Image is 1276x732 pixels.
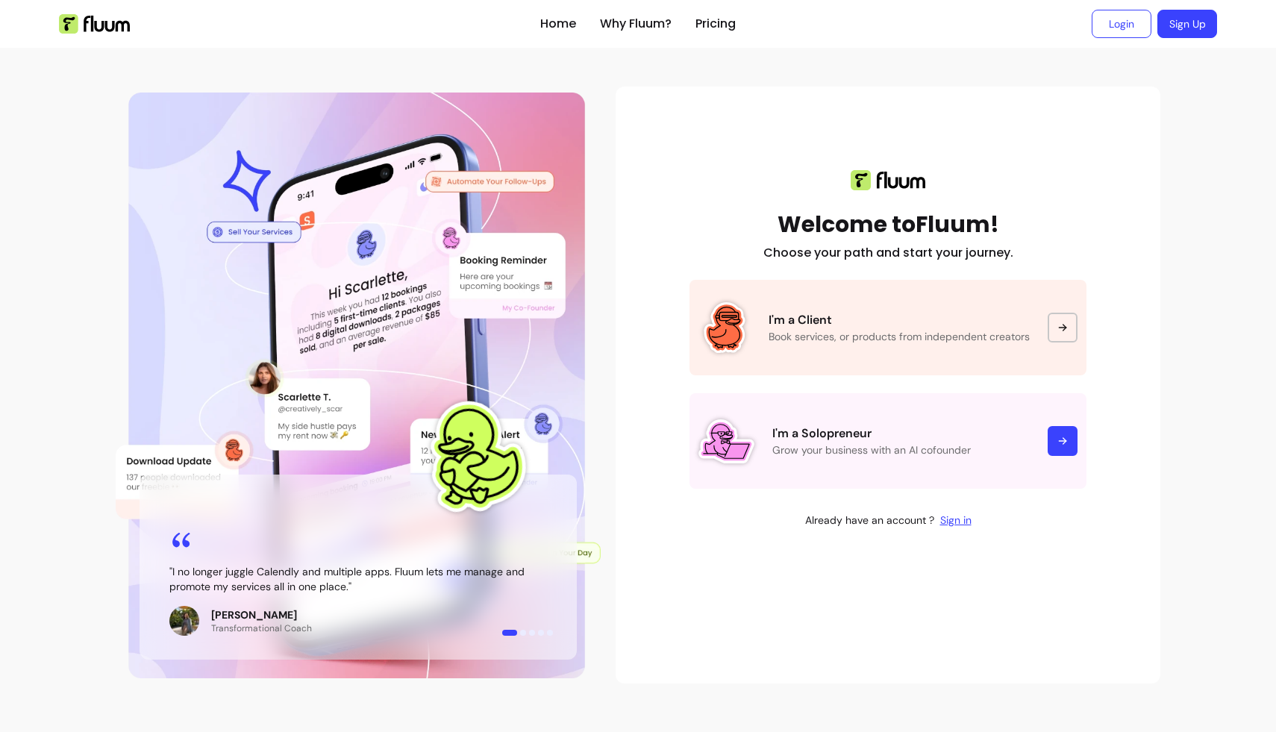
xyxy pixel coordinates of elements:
[59,14,130,34] img: Fluum Logo
[1092,10,1151,38] a: Login
[211,622,312,634] p: Transformational Coach
[600,15,672,33] a: Why Fluum?
[116,87,601,683] div: Illustration of Fluum AI Co-Founder on a smartphone, showing solo business performance insights s...
[851,170,925,190] img: Fluum logo
[778,211,999,238] h1: Welcome to Fluum!
[169,606,199,636] img: Review avatar
[940,513,972,528] a: Sign in
[211,607,312,622] p: [PERSON_NAME]
[772,442,1030,457] p: Grow your business with an AI cofounder
[169,564,547,594] blockquote: " I no longer juggle Calendly and multiple apps. Fluum lets me manage and promote my services all...
[769,311,1030,329] p: I'm a Client
[689,280,1086,375] a: Fluum Duck stickerI'm a ClientBook services, or products from independent creators
[698,301,751,354] img: Fluum Duck sticker
[772,425,1030,442] p: I'm a Solopreneur
[805,513,934,528] p: Already have an account ?
[689,393,1086,489] a: Fluum Duck stickerI'm a SolopreneurGrow your business with an AI cofounder
[769,329,1030,344] p: Book services, or products from independent creators
[410,390,542,522] img: Fluum Duck sticker
[540,15,576,33] a: Home
[763,244,1013,262] h2: Choose your path and start your journey.
[1157,10,1217,38] a: Sign Up
[695,15,736,33] a: Pricing
[698,413,754,469] img: Fluum Duck sticker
